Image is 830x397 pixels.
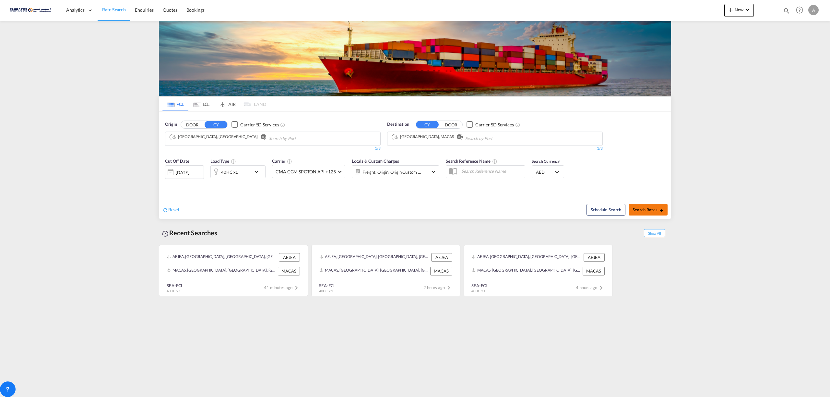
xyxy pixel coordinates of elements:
div: AEJEA, Jebel Ali, United Arab Emirates, Middle East, Middle East [472,253,582,262]
div: SEA-FCL [319,283,336,288]
recent-search-card: AEJEA, [GEOGRAPHIC_DATA], [GEOGRAPHIC_DATA], [GEOGRAPHIC_DATA], [GEOGRAPHIC_DATA] AEJEAMACAS, [GE... [311,245,460,296]
div: MACAS [583,267,605,275]
md-icon: icon-refresh [162,207,168,213]
input: Chips input. [269,134,330,144]
button: Search Ratesicon-arrow-right [629,204,668,216]
span: Carrier [272,158,292,164]
md-checkbox: Checkbox No Ink [467,121,514,128]
md-icon: icon-chevron-right [292,284,300,292]
md-icon: Unchecked: Search for CY (Container Yard) services for all selected carriers.Checked : Search for... [280,122,285,127]
span: 40HC x 1 [167,289,181,293]
span: Enquiries [135,7,154,13]
md-icon: icon-chevron-right [597,284,605,292]
div: MACAS [430,267,452,275]
md-select: Select Currency: د.إ AEDUnited Arab Emirates Dirham [535,167,561,177]
div: Casablanca, MACAS [394,134,454,140]
button: Remove [453,134,462,141]
button: CY [205,121,227,128]
md-icon: icon-information-outline [231,159,236,164]
div: 1/3 [165,146,381,151]
recent-search-card: AEJEA, [GEOGRAPHIC_DATA], [GEOGRAPHIC_DATA], [GEOGRAPHIC_DATA], [GEOGRAPHIC_DATA] AEJEAMACAS, [GE... [464,245,613,296]
span: Help [794,5,805,16]
md-icon: icon-arrow-right [659,208,664,213]
md-tab-item: FCL [162,97,188,111]
span: 4 hours ago [576,285,605,290]
span: Search Reference Name [446,158,497,164]
span: 41 minutes ago [264,285,300,290]
md-icon: icon-magnify [783,7,790,14]
div: SEA-FCL [167,283,183,288]
div: OriginDOOR CY Checkbox No InkUnchecked: Search for CY (Container Yard) services for all selected ... [159,111,671,219]
md-icon: icon-chevron-down [253,168,264,176]
button: DOOR [181,121,204,128]
div: MACAS, Casablanca, Morocco, Northern Africa, Africa [319,267,429,275]
img: c67187802a5a11ec94275b5db69a26e6.png [10,3,53,18]
div: A [808,5,819,15]
md-datepicker: Select [165,178,170,187]
span: New [727,7,751,12]
md-chips-wrap: Chips container. Use arrow keys to select chips. [391,132,529,144]
md-pagination-wrapper: Use the left and right arrow keys to navigate between tabs [162,97,266,111]
md-tab-item: LCL [188,97,214,111]
md-icon: icon-chevron-right [445,284,453,292]
div: MACAS, Casablanca, Morocco, Northern Africa, Africa [472,267,581,275]
span: 2 hours ago [423,285,453,290]
span: CMA CGM SPOTON API +125 [276,169,336,175]
input: Chips input. [465,134,527,144]
span: Rate Search [102,7,126,12]
span: Load Type [210,158,236,164]
div: AEJEA [279,253,300,262]
div: 40HC x1icon-chevron-down [210,165,266,178]
button: Remove [256,134,266,141]
span: Locals & Custom Charges [352,158,399,164]
md-icon: icon-backup-restore [161,230,169,238]
input: Search Reference Name [458,166,525,176]
md-checkbox: Checkbox No Ink [231,121,279,128]
div: Recent Searches [159,226,220,240]
div: Press delete to remove this chip. [172,134,259,140]
span: Analytics [66,7,85,13]
md-tab-item: AIR [214,97,240,111]
span: 40HC x 1 [319,289,333,293]
span: Show All [644,229,665,237]
div: AEJEA [584,253,605,262]
span: Bookings [186,7,205,13]
md-icon: icon-chevron-down [430,168,437,176]
div: SEA-FCL [471,283,488,288]
md-icon: icon-chevron-down [743,6,751,14]
div: Jebel Ali, AEJEA [172,134,257,140]
button: icon-plus 400-fgNewicon-chevron-down [724,4,754,17]
img: LCL+%26+FCL+BACKGROUND.png [159,21,671,96]
span: 40HC x 1 [471,289,485,293]
md-chips-wrap: Chips container. Use arrow keys to select chips. [169,132,333,144]
div: 1/3 [387,146,603,151]
div: AEJEA [431,253,452,262]
div: 40HC x1 [221,168,238,177]
div: Carrier SD Services [475,122,514,128]
button: CY [416,121,439,128]
span: Destination [387,121,409,128]
md-icon: icon-plus 400-fg [727,6,735,14]
span: Search Rates [633,207,664,212]
span: AED [536,169,554,175]
md-icon: Unchecked: Search for CY (Container Yard) services for all selected carriers.Checked : Search for... [515,122,520,127]
div: AEJEA, Jebel Ali, United Arab Emirates, Middle East, Middle East [319,253,430,262]
md-icon: icon-airplane [219,100,227,105]
div: AEJEA, Jebel Ali, United Arab Emirates, Middle East, Middle East [167,253,277,262]
md-icon: The selected Trucker/Carrierwill be displayed in the rate results If the rates are from another f... [287,159,292,164]
div: [DATE] [165,165,204,179]
md-icon: Your search will be saved by the below given name [492,159,497,164]
div: icon-refreshReset [162,206,179,214]
button: DOOR [440,121,462,128]
span: Quotes [163,7,177,13]
span: Reset [168,207,179,212]
div: Press delete to remove this chip. [394,134,455,140]
div: Help [794,5,808,16]
div: [DATE] [176,169,189,175]
span: Cut Off Date [165,158,189,164]
button: Note: By default Schedule search will only considerorigin ports, destination ports and cut off da... [587,204,625,216]
div: Freight Origin Origin Custom Destination Destination Custom Factory Stuffingicon-chevron-down [352,165,439,178]
div: MACAS [278,267,300,275]
recent-search-card: AEJEA, [GEOGRAPHIC_DATA], [GEOGRAPHIC_DATA], [GEOGRAPHIC_DATA], [GEOGRAPHIC_DATA] AEJEAMACAS, [GE... [159,245,308,296]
